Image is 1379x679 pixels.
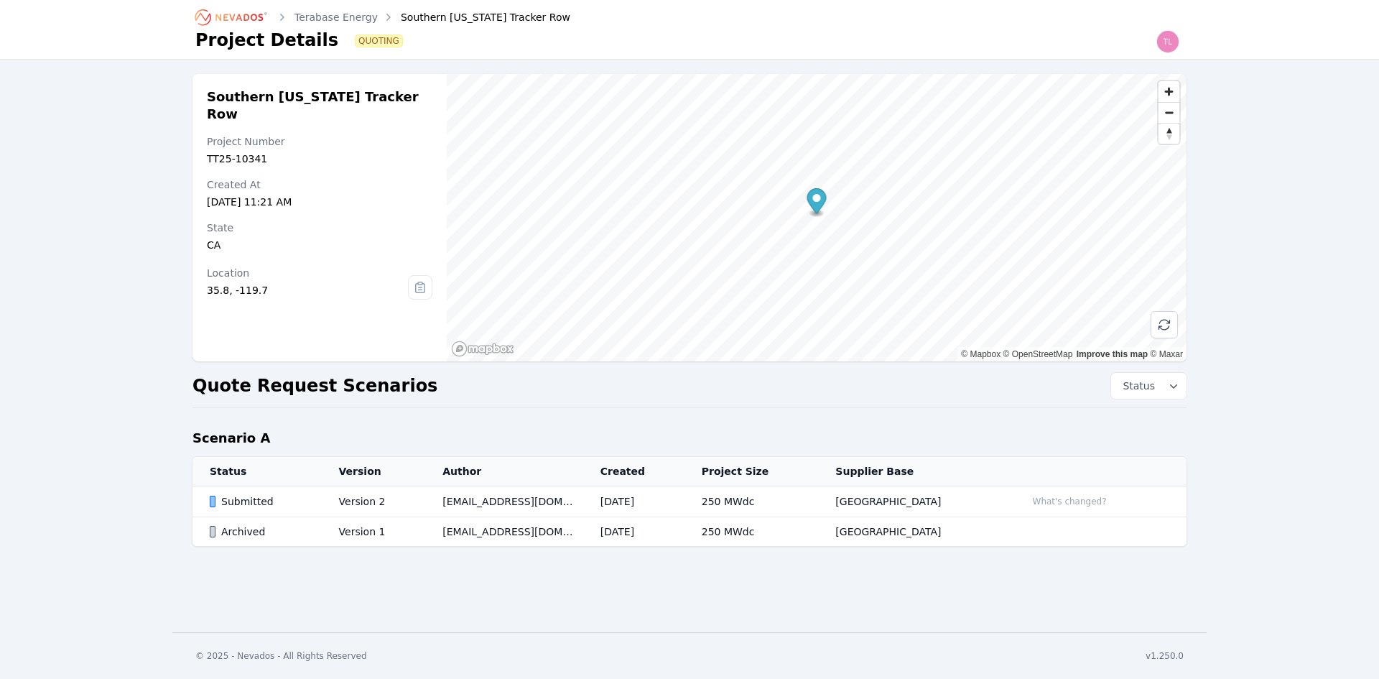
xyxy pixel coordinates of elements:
[1150,349,1183,359] a: Maxar
[818,517,1008,547] td: [GEOGRAPHIC_DATA]
[961,349,1000,359] a: Mapbox
[195,650,367,662] div: © 2025 - Nevados - All Rights Reserved
[1159,102,1179,123] button: Zoom out
[210,494,315,509] div: Submitted
[192,374,437,397] h2: Quote Request Scenarios
[684,457,819,486] th: Project Size
[207,88,432,123] h2: Southern [US_STATE] Tracker Row
[207,152,432,166] div: TT25-10341
[1117,379,1155,393] span: Status
[207,177,432,192] div: Created At
[451,341,514,357] a: Mapbox homepage
[1077,349,1148,359] a: Improve this map
[207,134,432,149] div: Project Number
[1111,373,1187,399] button: Status
[818,457,1008,486] th: Supplier Base
[207,195,432,209] div: [DATE] 11:21 AM
[322,457,426,486] th: Version
[447,74,1187,361] canvas: Map
[583,457,684,486] th: Created
[210,525,315,539] div: Archived
[294,10,378,24] a: Terabase Energy
[322,486,426,517] td: Version 2
[1159,81,1179,102] button: Zoom in
[192,517,1187,547] tr: ArchivedVersion 1[EMAIL_ADDRESS][DOMAIN_NAME][DATE]250 MWdc[GEOGRAPHIC_DATA]
[425,486,583,517] td: [EMAIL_ADDRESS][DOMAIN_NAME]
[207,238,432,252] div: CA
[207,283,408,297] div: 35.8, -119.7
[1159,123,1179,144] button: Reset bearing to north
[425,457,583,486] th: Author
[356,35,402,47] span: Quoting
[1026,494,1113,509] button: What's changed?
[207,221,432,235] div: State
[192,457,322,486] th: Status
[1003,349,1073,359] a: OpenStreetMap
[192,428,270,448] h2: Scenario A
[684,486,819,517] td: 250 MWdc
[583,517,684,547] td: [DATE]
[207,266,408,280] div: Location
[583,486,684,517] td: [DATE]
[322,517,426,547] td: Version 1
[195,29,338,52] h1: Project Details
[425,517,583,547] td: [EMAIL_ADDRESS][DOMAIN_NAME]
[818,486,1008,517] td: [GEOGRAPHIC_DATA]
[192,486,1187,517] tr: SubmittedVersion 2[EMAIL_ADDRESS][DOMAIN_NAME][DATE]250 MWdc[GEOGRAPHIC_DATA]What's changed?
[381,10,570,24] div: Southern [US_STATE] Tracker Row
[684,517,819,547] td: 250 MWdc
[807,188,826,218] div: Map marker
[1159,103,1179,123] span: Zoom out
[1146,650,1184,662] div: v1.250.0
[1156,30,1179,53] img: tle@terabase.energy
[195,6,570,29] nav: Breadcrumb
